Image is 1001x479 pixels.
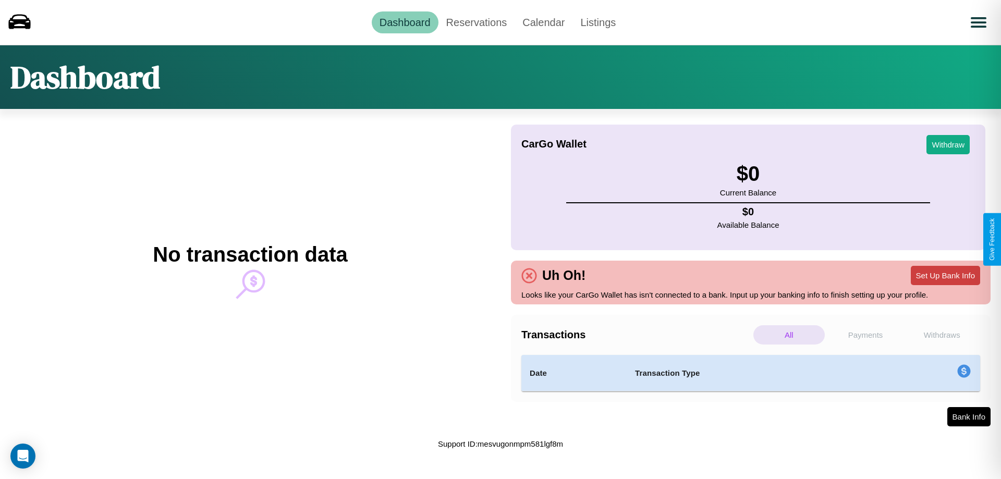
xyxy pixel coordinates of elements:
a: Calendar [515,11,572,33]
button: Bank Info [947,407,991,426]
a: Dashboard [372,11,438,33]
h2: No transaction data [153,243,347,266]
p: Looks like your CarGo Wallet has isn't connected to a bank. Input up your banking info to finish ... [521,288,980,302]
p: Support ID: mesvugonmpm581lgf8m [438,437,563,451]
h4: Date [530,367,618,379]
h4: CarGo Wallet [521,138,587,150]
p: Available Balance [717,218,779,232]
table: simple table [521,355,980,391]
button: Set Up Bank Info [911,266,980,285]
a: Listings [572,11,624,33]
h4: Transaction Type [635,367,872,379]
a: Reservations [438,11,515,33]
p: Withdraws [906,325,978,345]
p: All [753,325,825,345]
div: Open Intercom Messenger [10,444,35,469]
h4: Transactions [521,329,751,341]
p: Current Balance [720,186,776,200]
h1: Dashboard [10,56,160,99]
h4: $ 0 [717,206,779,218]
button: Open menu [964,8,993,37]
p: Payments [830,325,901,345]
h3: $ 0 [720,162,776,186]
h4: Uh Oh! [537,268,591,283]
div: Give Feedback [988,218,996,261]
button: Withdraw [926,135,970,154]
